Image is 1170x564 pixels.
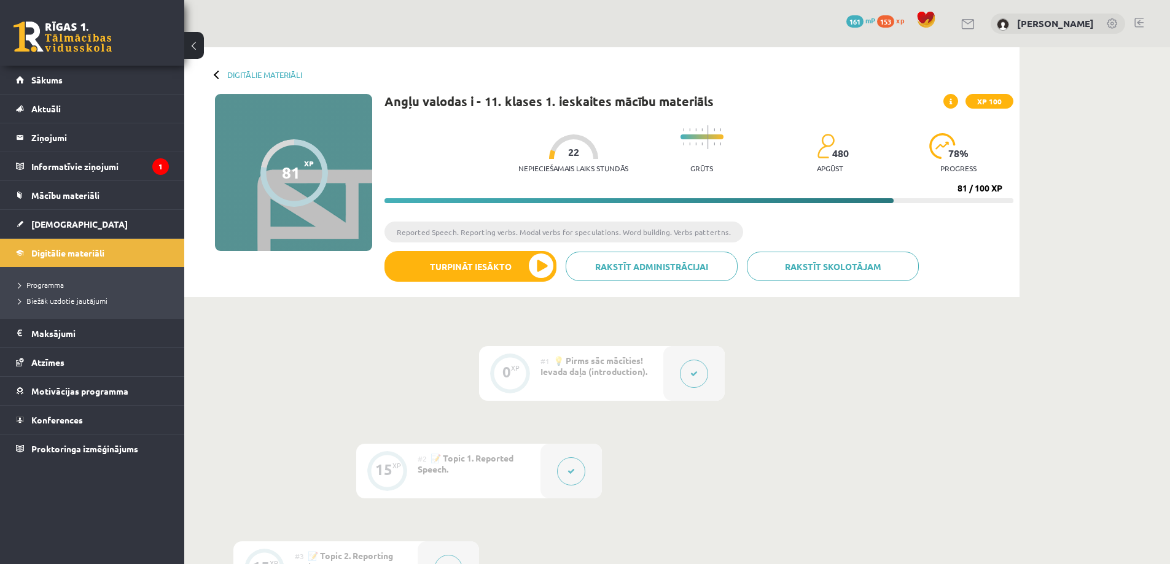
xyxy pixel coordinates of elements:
[997,18,1009,31] img: Ivans Onukrāns
[16,181,169,209] a: Mācību materiāli
[683,142,684,145] img: icon-short-line-57e1e144782c952c97e751825c79c345078a6d821885a25fce030b3d8c18986b.svg
[31,152,169,180] legend: Informatīvie ziņojumi
[690,164,713,172] p: Grūts
[518,164,628,172] p: Nepieciešamais laiks stundās
[384,222,743,242] li: Reported Speech. Reporting verbs. Modal verbs for speculations. Word building. Verbs pattertns.
[695,142,696,145] img: icon-short-line-57e1e144782c952c97e751825c79c345078a6d821885a25fce030b3d8c18986b.svg
[304,159,314,168] span: XP
[31,319,169,347] legend: Maksājumi
[817,164,843,172] p: apgūst
[16,152,169,180] a: Informatīvie ziņojumi1
[566,252,738,281] a: Rakstīt administrācijai
[817,133,835,159] img: students-c634bb4e5e11cddfef0936a35e636f08e4e9abd3cc4e673bd6f9a4125e45ecb1.svg
[227,70,302,79] a: Digitālie materiāli
[965,94,1013,109] span: XP 100
[375,464,392,475] div: 15
[720,142,721,145] img: icon-short-line-57e1e144782c952c97e751825c79c345078a6d821885a25fce030b3d8c18986b.svg
[865,15,875,25] span: mP
[540,355,647,377] span: 💡 Pirms sāc mācīties! Ievada daļa (introduction).
[540,356,550,366] span: #1
[384,94,714,109] h1: Angļu valodas i - 11. klases 1. ieskaites mācību materiāls
[16,239,169,267] a: Digitālie materiāli
[18,279,172,290] a: Programma
[896,15,904,25] span: xp
[940,164,977,172] p: progress
[16,377,169,405] a: Motivācijas programma
[31,247,104,258] span: Digitālie materiāli
[877,15,910,25] a: 153 xp
[16,348,169,376] a: Atzīmes
[747,252,919,281] a: Rakstīt skolotājam
[418,452,513,474] span: 📝 Topic 1. Reported Speech.
[31,218,128,230] span: [DEMOGRAPHIC_DATA]
[683,128,684,131] img: icon-short-line-57e1e144782c952c97e751825c79c345078a6d821885a25fce030b3d8c18986b.svg
[846,15,864,28] span: 161
[418,454,427,463] span: #2
[31,123,169,152] legend: Ziņojumi
[282,163,300,182] div: 81
[31,414,83,425] span: Konferences
[708,125,709,149] img: icon-long-line-d9ea69661e0d244f92f715978eff75569469978d946b2353a9bb055b3ed8787d.svg
[31,443,138,454] span: Proktoringa izmēģinājums
[14,21,112,52] a: Rīgas 1. Tālmācības vidusskola
[31,74,63,85] span: Sākums
[31,103,61,114] span: Aktuāli
[152,158,169,175] i: 1
[689,128,690,131] img: icon-short-line-57e1e144782c952c97e751825c79c345078a6d821885a25fce030b3d8c18986b.svg
[18,295,172,306] a: Biežāk uzdotie jautājumi
[568,147,579,158] span: 22
[16,123,169,152] a: Ziņojumi
[511,365,520,371] div: XP
[31,357,64,368] span: Atzīmes
[18,296,107,306] span: Biežāk uzdotie jautājumi
[1017,17,1094,29] a: [PERSON_NAME]
[714,142,715,145] img: icon-short-line-57e1e144782c952c97e751825c79c345078a6d821885a25fce030b3d8c18986b.svg
[695,128,696,131] img: icon-short-line-57e1e144782c952c97e751825c79c345078a6d821885a25fce030b3d8c18986b.svg
[16,210,169,238] a: [DEMOGRAPHIC_DATA]
[689,142,690,145] img: icon-short-line-57e1e144782c952c97e751825c79c345078a6d821885a25fce030b3d8c18986b.svg
[948,148,969,159] span: 78 %
[502,366,511,377] div: 0
[701,142,703,145] img: icon-short-line-57e1e144782c952c97e751825c79c345078a6d821885a25fce030b3d8c18986b.svg
[295,551,304,561] span: #3
[846,15,875,25] a: 161 mP
[877,15,894,28] span: 153
[701,128,703,131] img: icon-short-line-57e1e144782c952c97e751825c79c345078a6d821885a25fce030b3d8c18986b.svg
[16,406,169,434] a: Konferences
[31,385,128,396] span: Motivācijas programma
[31,190,99,201] span: Mācību materiāli
[16,95,169,123] a: Aktuāli
[16,66,169,94] a: Sākums
[18,280,64,290] span: Programma
[720,128,721,131] img: icon-short-line-57e1e144782c952c97e751825c79c345078a6d821885a25fce030b3d8c18986b.svg
[384,251,556,282] button: Turpināt iesākto
[832,148,849,159] span: 480
[714,128,715,131] img: icon-short-line-57e1e144782c952c97e751825c79c345078a6d821885a25fce030b3d8c18986b.svg
[929,133,956,159] img: icon-progress-161ccf0a02000e728c5f80fcf4c31c7af3da0e1684b2b1d7c360e028c24a22f1.svg
[16,435,169,463] a: Proktoringa izmēģinājums
[16,319,169,347] a: Maksājumi
[392,462,401,469] div: XP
